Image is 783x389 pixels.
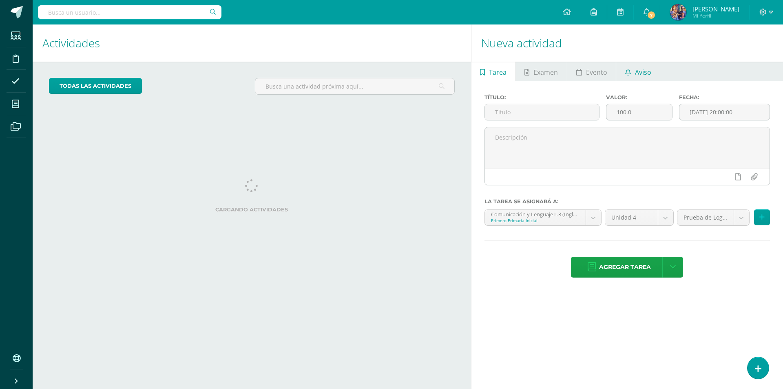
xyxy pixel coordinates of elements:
[491,218,580,223] div: Primero Primaria Inicial
[692,5,739,13] span: [PERSON_NAME]
[42,24,461,62] h1: Actividades
[255,78,454,94] input: Busca una actividad próxima aquí...
[679,104,770,120] input: Fecha de entrega
[611,210,652,225] span: Unidad 4
[606,104,672,120] input: Puntos máximos
[567,62,616,81] a: Evento
[647,11,656,20] span: 7
[489,62,507,82] span: Tarea
[692,12,739,19] span: Mi Perfil
[586,62,607,82] span: Evento
[635,62,651,82] span: Aviso
[49,207,455,213] label: Cargando actividades
[605,210,673,225] a: Unidad 4
[616,62,660,81] a: Aviso
[484,94,599,100] label: Título:
[533,62,558,82] span: Examen
[471,62,515,81] a: Tarea
[516,62,567,81] a: Examen
[485,210,601,225] a: Comunicación y Lenguaje L.3 (Inglés y Laboratorio) 'A'Primero Primaria Inicial
[491,210,580,218] div: Comunicación y Lenguaje L.3 (Inglés y Laboratorio) 'A'
[670,4,686,20] img: 7bd55ac0c36ce47889d24abe3c1e3425.png
[38,5,221,19] input: Busca un usuario...
[677,210,749,225] a: Prueba de Logro (40.0%)
[679,94,770,100] label: Fecha:
[481,24,773,62] h1: Nueva actividad
[683,210,728,225] span: Prueba de Logro (40.0%)
[484,198,770,205] label: La tarea se asignará a:
[485,104,599,120] input: Título
[606,94,672,100] label: Valor:
[49,78,142,94] a: todas las Actividades
[599,257,651,277] span: Agregar tarea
